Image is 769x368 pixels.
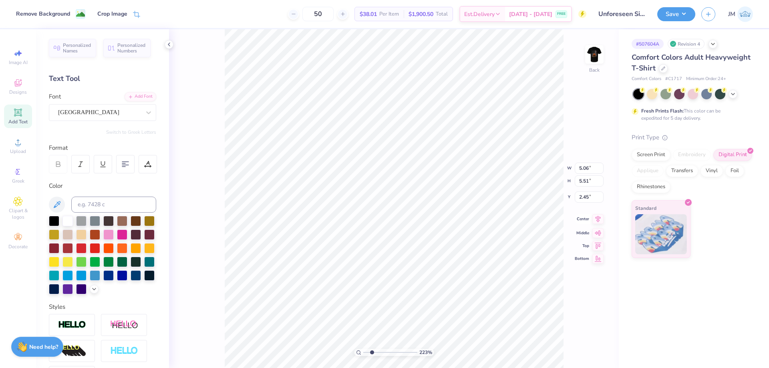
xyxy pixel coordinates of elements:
[728,10,735,19] span: JM
[8,119,28,125] span: Add Text
[632,149,670,161] div: Screen Print
[701,165,723,177] div: Vinyl
[409,10,433,18] span: $1,900.50
[49,92,61,101] label: Font
[657,7,695,21] button: Save
[575,256,589,261] span: Bottom
[728,6,753,22] a: JM
[589,66,600,74] div: Back
[592,6,651,22] input: Untitled Design
[673,149,711,161] div: Embroidery
[686,76,726,82] span: Minimum Order: 24 +
[668,39,705,49] div: Revision 4
[737,6,753,22] img: Joshua Macky Gaerlan
[557,11,566,17] span: FREE
[302,7,334,21] input: – –
[9,59,28,66] span: Image AI
[29,343,58,351] strong: Need help?
[635,204,656,212] span: Standard
[641,108,684,114] strong: Fresh Prints Flash:
[419,349,432,356] span: 223 %
[49,302,156,312] div: Styles
[632,76,661,82] span: Comfort Colors
[125,92,156,101] div: Add Font
[575,216,589,222] span: Center
[436,10,448,18] span: Total
[641,107,740,122] div: This color can be expedited for 5 day delivery.
[4,207,32,220] span: Clipart & logos
[509,10,552,18] span: [DATE] - [DATE]
[632,181,670,193] div: Rhinestones
[110,320,138,330] img: Shadow
[16,10,70,18] div: Remove Background
[58,320,86,330] img: Stroke
[117,42,146,54] span: Personalized Numbers
[713,149,752,161] div: Digital Print
[666,165,698,177] div: Transfers
[49,143,157,153] div: Format
[575,230,589,236] span: Middle
[106,129,156,135] button: Switch to Greek Letters
[12,178,24,184] span: Greek
[8,243,28,250] span: Decorate
[632,133,753,142] div: Print Type
[725,165,744,177] div: Foil
[63,42,91,54] span: Personalized Names
[632,52,751,73] span: Comfort Colors Adult Heavyweight T-Shirt
[360,10,377,18] span: $38.01
[632,39,664,49] div: # 507604A
[575,243,589,249] span: Top
[110,346,138,356] img: Negative Space
[464,10,495,18] span: Est. Delivery
[665,76,682,82] span: # C1717
[586,46,602,62] img: Back
[49,181,156,191] div: Color
[379,10,399,18] span: Per Item
[58,345,86,358] img: 3d Illusion
[49,73,156,84] div: Text Tool
[97,10,127,18] div: Crop Image
[632,165,664,177] div: Applique
[10,148,26,155] span: Upload
[9,89,27,95] span: Designs
[635,214,687,254] img: Standard
[71,197,156,213] input: e.g. 7428 c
